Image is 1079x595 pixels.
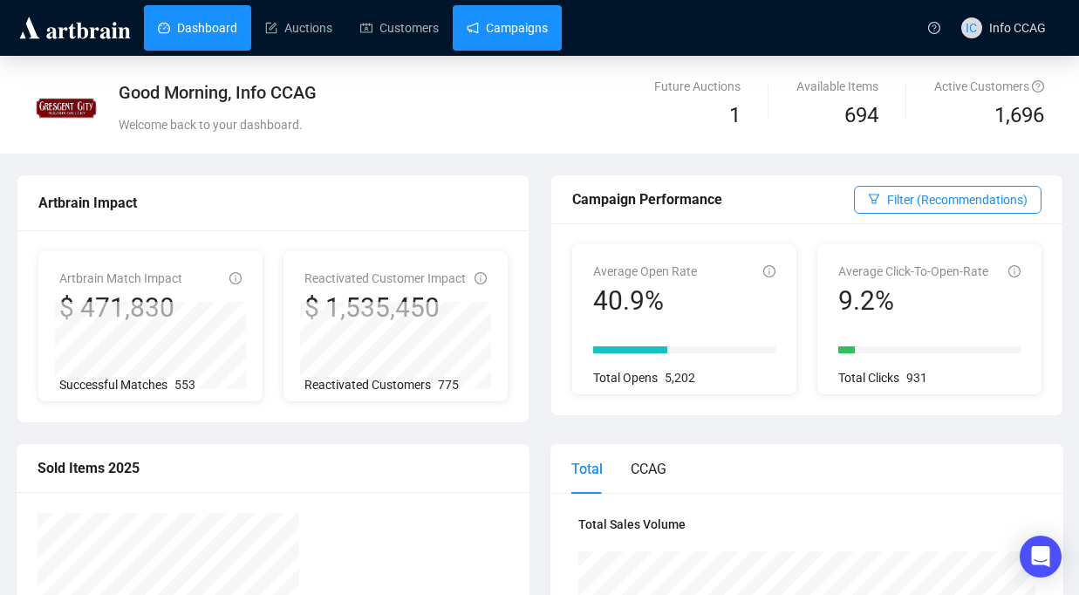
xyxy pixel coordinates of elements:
button: Filter (Recommendations) [854,186,1041,214]
div: Total [571,458,603,480]
a: Customers [360,5,439,51]
span: 1 [729,103,741,127]
div: Sold Items 2025 [38,457,509,479]
a: Campaigns [467,5,548,51]
span: Total Opens [593,371,658,385]
div: Open Intercom Messenger [1020,536,1062,578]
span: Info CCAG [989,21,1046,35]
span: question-circle [1032,80,1044,92]
span: Total Clicks [838,371,899,385]
div: $ 1,535,450 [304,291,466,325]
img: logo [17,14,133,42]
span: 931 [906,371,927,385]
span: 553 [174,378,195,392]
a: Auctions [265,5,332,51]
div: Available Items [796,77,878,96]
span: Average Open Rate [593,264,697,278]
img: 5eda43be832cb40014bce98a.jpg [36,78,97,139]
span: Artbrain Match Impact [59,271,182,285]
div: $ 471,830 [59,291,182,325]
span: info-circle [763,265,775,277]
div: Campaign Performance [572,188,854,210]
div: 9.2% [838,284,988,318]
span: 1,696 [994,99,1044,133]
span: 775 [438,378,459,392]
span: info-circle [1008,265,1021,277]
div: Good Morning, Info CCAG [119,80,694,105]
span: question-circle [928,22,940,34]
span: info-circle [475,272,487,284]
span: Filter (Recommendations) [887,190,1028,209]
div: Welcome back to your dashboard. [119,115,694,134]
div: Artbrain Impact [38,192,508,214]
a: Dashboard [158,5,237,51]
span: Active Customers [934,79,1044,93]
span: info-circle [229,272,242,284]
div: CCAG [631,458,666,480]
span: Reactivated Customers [304,378,431,392]
div: Future Auctions [654,77,741,96]
span: Successful Matches [59,378,167,392]
span: Reactivated Customer Impact [304,271,466,285]
span: IC [966,18,977,38]
div: 40.9% [593,284,697,318]
span: filter [868,193,880,205]
h4: Total Sales Volume [578,515,1035,534]
span: 5,202 [665,371,695,385]
span: Average Click-To-Open-Rate [838,264,988,278]
span: 694 [844,103,878,127]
